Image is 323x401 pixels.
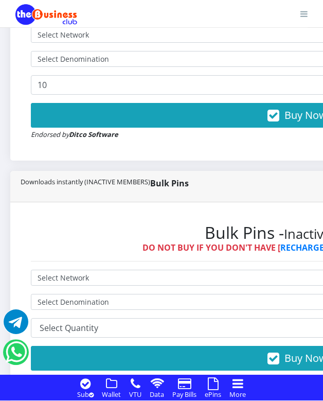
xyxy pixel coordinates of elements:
a: ePins [202,388,224,399]
a: Chat for support [6,347,27,364]
small: VTU [129,390,141,399]
a: Pay Bills [169,388,200,399]
a: VTU [126,388,145,399]
small: ePins [205,390,221,399]
small: More [229,390,246,399]
a: Wallet [99,388,124,399]
a: Chat for support [4,317,28,334]
small: Pay Bills [172,390,196,399]
strong: Ditco Software [69,373,118,382]
small: Data [150,390,164,399]
a: Data [147,388,167,399]
strong: Ditco Software [69,130,118,139]
img: Logo [15,4,77,25]
small: Sub [77,390,94,399]
small: Wallet [102,390,121,399]
a: Sub [74,388,97,399]
small: Downloads instantly (INACTIVE MEMBERS) [21,177,150,187]
small: Endorsed by [31,130,118,139]
small: Endorsed by [31,373,118,382]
